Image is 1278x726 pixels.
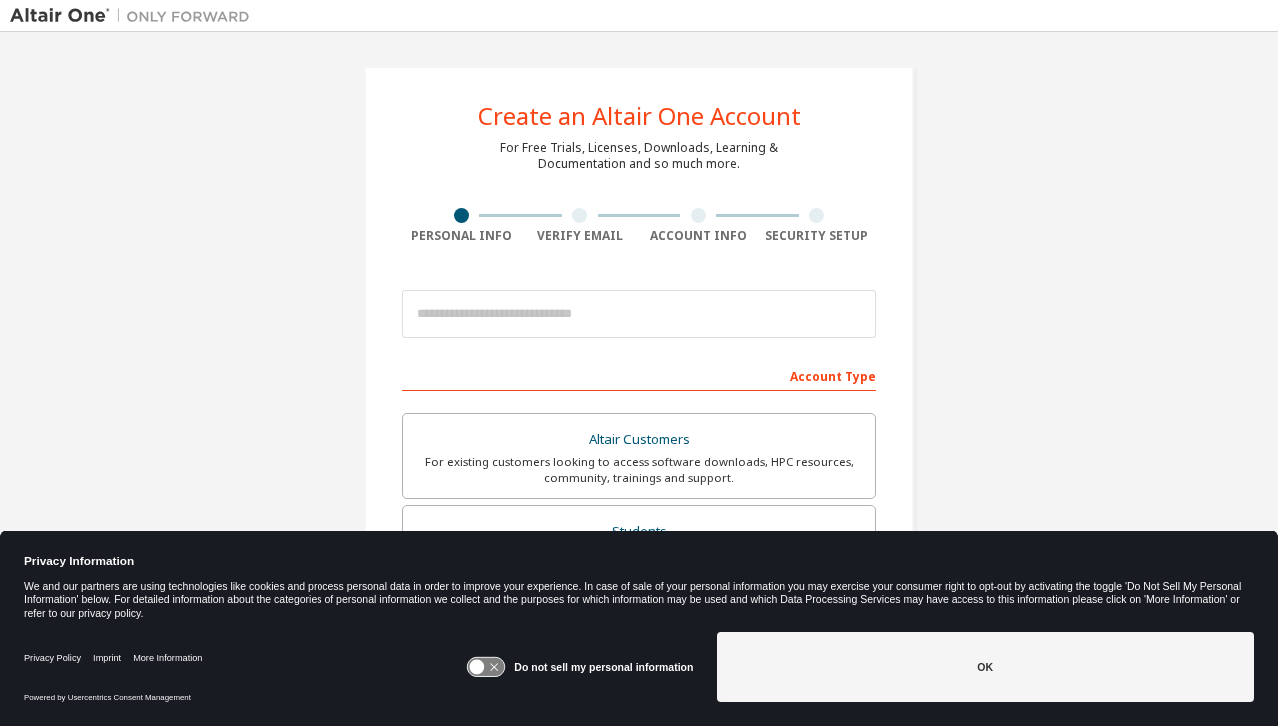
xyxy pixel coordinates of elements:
div: Account Info [639,228,758,244]
div: Create an Altair One Account [478,104,801,128]
img: Altair One [10,6,260,26]
div: Security Setup [758,228,877,244]
div: Account Type [402,360,876,391]
div: For Free Trials, Licenses, Downloads, Learning & Documentation and so much more. [500,140,778,172]
div: Personal Info [402,228,521,244]
div: Altair Customers [415,426,863,454]
div: Verify Email [521,228,640,244]
div: Students [415,518,863,546]
div: For existing customers looking to access software downloads, HPC resources, community, trainings ... [415,454,863,486]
